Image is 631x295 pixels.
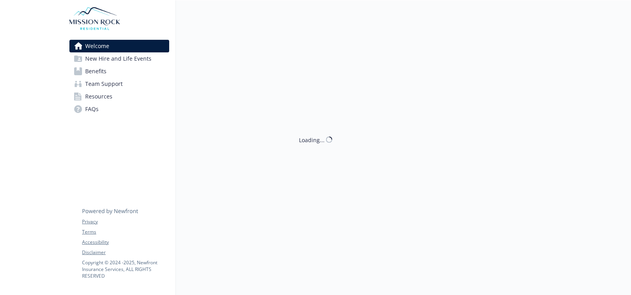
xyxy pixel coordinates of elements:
[69,65,169,78] a: Benefits
[69,103,169,115] a: FAQs
[85,52,151,65] span: New Hire and Life Events
[82,239,169,246] a: Accessibility
[82,259,169,279] p: Copyright © 2024 - 2025 , Newfront Insurance Services, ALL RIGHTS RESERVED
[82,218,169,225] a: Privacy
[69,90,169,103] a: Resources
[69,52,169,65] a: New Hire and Life Events
[85,40,109,52] span: Welcome
[82,228,169,236] a: Terms
[85,78,123,90] span: Team Support
[69,40,169,52] a: Welcome
[85,103,99,115] span: FAQs
[299,135,325,144] div: Loading...
[82,249,169,256] a: Disclaimer
[85,65,106,78] span: Benefits
[85,90,112,103] span: Resources
[69,78,169,90] a: Team Support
